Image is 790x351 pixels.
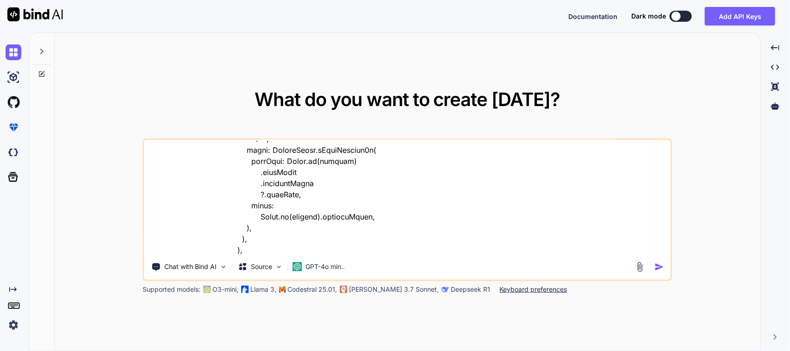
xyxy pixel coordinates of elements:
img: premium [6,119,21,135]
span: What do you want to create [DATE]? [255,88,560,111]
img: settings [6,317,21,333]
p: Supported models: [143,285,201,294]
img: icon [654,262,664,272]
p: Source [251,262,273,271]
p: Chat with Bind AI [165,262,217,271]
p: [PERSON_NAME] 3.7 Sonnet, [349,285,439,294]
p: Codestral 25.01, [288,285,337,294]
img: GPT-4 [204,286,211,293]
img: Pick Tools [220,263,228,271]
p: Keyboard preferences [500,285,567,294]
button: Documentation [568,12,617,21]
p: GPT-4o min.. [306,262,345,271]
img: Pick Models [275,263,283,271]
img: attachment [634,262,645,272]
img: githubLight [6,94,21,110]
img: Llama2 [242,286,249,293]
textarea: loremi dolo sitame co adip elitseddo Eiusmodte( // Inc utl etdolorema aliqu en admini veniamq: no... [144,140,671,255]
img: Mistral-AI [280,286,286,293]
p: Deepseek R1 [451,285,491,294]
img: claude [442,286,449,293]
img: GPT-4o mini [293,262,302,271]
p: O3-mini, [213,285,239,294]
span: Documentation [568,13,617,20]
p: Llama 3, [251,285,277,294]
img: Bind AI [7,7,63,21]
img: claude [340,286,348,293]
img: darkCloudIdeIcon [6,144,21,160]
span: Dark mode [631,12,666,21]
img: ai-studio [6,69,21,85]
img: chat [6,44,21,60]
button: Add API Keys [705,7,775,25]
